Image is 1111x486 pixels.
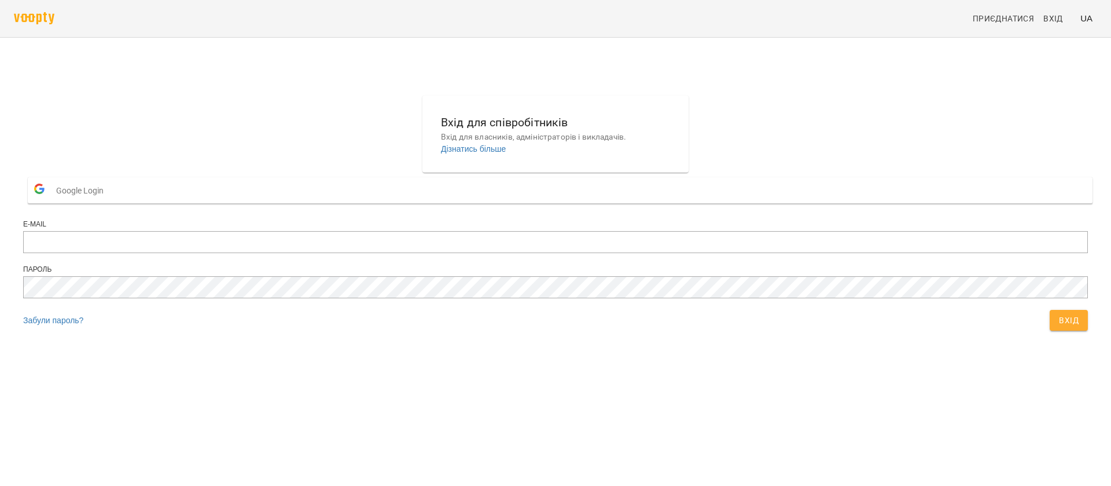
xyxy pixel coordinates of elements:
[432,104,679,164] button: Вхід для співробітниківВхід для власників, адміністраторів і викладачів.Дізнатись більше
[28,177,1092,203] button: Google Login
[973,12,1034,25] span: Приєднатися
[1043,12,1063,25] span: Вхід
[1050,310,1088,331] button: Вхід
[1076,8,1097,29] button: UA
[23,220,1088,229] div: E-mail
[56,179,109,202] span: Google Login
[23,265,1088,275] div: Пароль
[441,114,670,131] h6: Вхід для співробітників
[14,12,54,24] img: voopty.png
[1080,12,1092,24] span: UA
[1059,313,1079,327] span: Вхід
[1039,8,1076,29] a: Вхід
[441,131,670,143] p: Вхід для власників, адміністраторів і викладачів.
[441,144,506,154] a: Дізнатись більше
[968,8,1039,29] a: Приєднатися
[23,316,83,325] a: Забули пароль?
